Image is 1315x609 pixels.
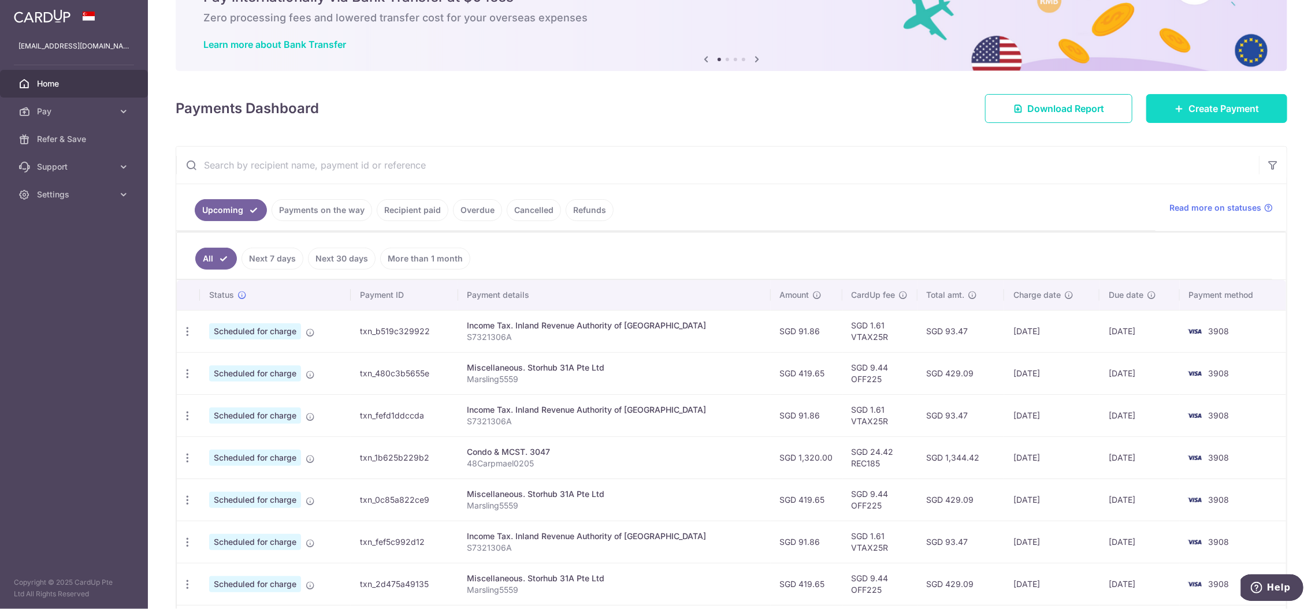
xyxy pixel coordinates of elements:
[467,530,761,542] div: Income Tax. Inland Revenue Authority of [GEOGRAPHIC_DATA]
[1146,94,1287,123] a: Create Payment
[842,436,917,479] td: SGD 24.42 REC185
[1109,289,1143,301] span: Due date
[927,289,965,301] span: Total amt.
[1209,579,1229,589] span: 3908
[1027,102,1104,115] span: Download Report
[467,488,761,500] div: Miscellaneous. Storhub 31A Pte Ltd
[26,8,50,18] span: Help
[1099,563,1179,605] td: [DATE]
[1004,352,1099,394] td: [DATE]
[467,584,761,596] p: Marsling5559
[453,199,502,221] a: Overdue
[1241,574,1303,603] iframe: Opens a widget where you can find more information
[209,289,234,301] span: Status
[842,310,917,352] td: SGD 1.61 VTAX25R
[209,534,301,550] span: Scheduled for charge
[195,248,237,270] a: All
[917,352,1004,394] td: SGD 429.09
[917,394,1004,436] td: SGD 93.47
[195,199,267,221] a: Upcoming
[985,94,1132,123] a: Download Report
[209,576,301,592] span: Scheduled for charge
[1004,479,1099,521] td: [DATE]
[1013,289,1061,301] span: Charge date
[842,521,917,563] td: SGD 1.61 VTAX25R
[842,563,917,605] td: SGD 9.44 OFF225
[1209,410,1229,420] span: 3908
[176,98,319,119] h4: Payments Dashboard
[1099,479,1179,521] td: [DATE]
[14,9,70,23] img: CardUp
[917,563,1004,605] td: SGD 429.09
[507,199,561,221] a: Cancelled
[771,436,842,479] td: SGD 1,320.00
[771,352,842,394] td: SGD 419.65
[1209,326,1229,336] span: 3908
[351,280,458,310] th: Payment ID
[37,133,113,145] span: Refer & Save
[771,394,842,436] td: SGD 91.86
[842,352,917,394] td: SGD 9.44 OFF225
[1183,535,1206,549] img: Bank Card
[467,320,761,331] div: Income Tax. Inland Revenue Authority of [GEOGRAPHIC_DATA]
[176,147,1259,184] input: Search by recipient name, payment id or reference
[467,362,761,373] div: Miscellaneous. Storhub 31A Pte Ltd
[351,563,458,605] td: txn_2d475a49135
[771,521,842,563] td: SGD 91.86
[209,408,301,424] span: Scheduled for charge
[467,331,761,343] p: S7321306A
[467,416,761,427] p: S7321306A
[351,436,458,479] td: txn_1b625b229b2
[1004,521,1099,563] td: [DATE]
[1209,453,1229,462] span: 3908
[780,289,809,301] span: Amount
[852,289,896,301] span: CardUp fee
[1004,310,1099,352] td: [DATE]
[1004,394,1099,436] td: [DATE]
[771,310,842,352] td: SGD 91.86
[566,199,614,221] a: Refunds
[351,352,458,394] td: txn_480c3b5655e
[467,458,761,469] p: 48Carpmael0205
[209,323,301,339] span: Scheduled for charge
[272,199,372,221] a: Payments on the way
[209,365,301,382] span: Scheduled for charge
[467,542,761,554] p: S7321306A
[1004,563,1099,605] td: [DATE]
[467,373,761,385] p: Marsling5559
[1169,202,1261,214] span: Read more on statuses
[1209,537,1229,547] span: 3908
[917,310,1004,352] td: SGD 93.47
[1099,521,1179,563] td: [DATE]
[467,446,761,458] div: Condo & MCST. 3047
[377,199,448,221] a: Recipient paid
[203,11,1260,25] h6: Zero processing fees and lowered transfer cost for your overseas expenses
[351,394,458,436] td: txn_fefd1ddccda
[351,479,458,521] td: txn_0c85a822ce9
[242,248,303,270] a: Next 7 days
[1183,451,1206,465] img: Bank Card
[1183,409,1206,423] img: Bank Card
[467,404,761,416] div: Income Tax. Inland Revenue Authority of [GEOGRAPHIC_DATA]
[771,479,842,521] td: SGD 419.65
[771,563,842,605] td: SGD 419.65
[380,248,470,270] a: More than 1 month
[842,394,917,436] td: SGD 1.61 VTAX25R
[1169,202,1273,214] a: Read more on statuses
[1180,280,1287,310] th: Payment method
[209,450,301,466] span: Scheduled for charge
[1209,495,1229,505] span: 3908
[37,106,113,117] span: Pay
[18,40,129,52] p: [EMAIL_ADDRESS][DOMAIN_NAME]
[203,39,346,50] a: Learn more about Bank Transfer
[1099,394,1179,436] td: [DATE]
[37,189,113,200] span: Settings
[917,436,1004,479] td: SGD 1,344.42
[37,161,113,173] span: Support
[1099,352,1179,394] td: [DATE]
[842,479,917,521] td: SGD 9.44 OFF225
[917,479,1004,521] td: SGD 429.09
[1099,436,1179,479] td: [DATE]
